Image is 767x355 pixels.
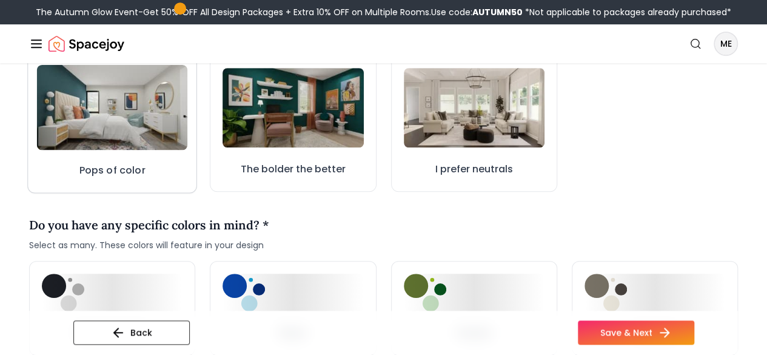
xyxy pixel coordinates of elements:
a: Spacejoy [49,32,124,56]
h4: Do you have any specific colors in mind? * [29,216,269,234]
div: The Autumn Glow Event-Get 50% OFF All Design Packages + Extra 10% OFF on Multiple Rooms. [36,6,731,18]
span: Select as many. These colors will feature in your design [29,239,269,251]
h3: I prefer neutrals [435,162,513,177]
span: *Not applicable to packages already purchased* [523,6,731,18]
h3: Pops of color [79,163,146,177]
h3: The bolder the better [241,162,346,177]
span: Use code: [431,6,523,18]
img: Neutrals [584,274,627,312]
button: Save & Next [578,321,694,345]
button: ME [714,32,738,56]
button: I prefer neutralsI prefer neutrals [391,55,557,192]
button: Pops of colorPops of color [27,54,197,193]
span: ME [715,33,737,55]
img: Black & White [42,274,84,312]
img: The bolder the better [223,68,363,147]
img: Blues [223,274,265,312]
img: I prefer neutrals [404,68,544,147]
button: Back [73,321,190,345]
img: Spacejoy Logo [49,32,124,56]
nav: Global [29,24,738,63]
b: AUTUMN50 [472,6,523,18]
button: The bolder the betterThe bolder the better [210,55,376,192]
img: Pops of color [37,65,188,150]
img: Greens [404,274,446,312]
